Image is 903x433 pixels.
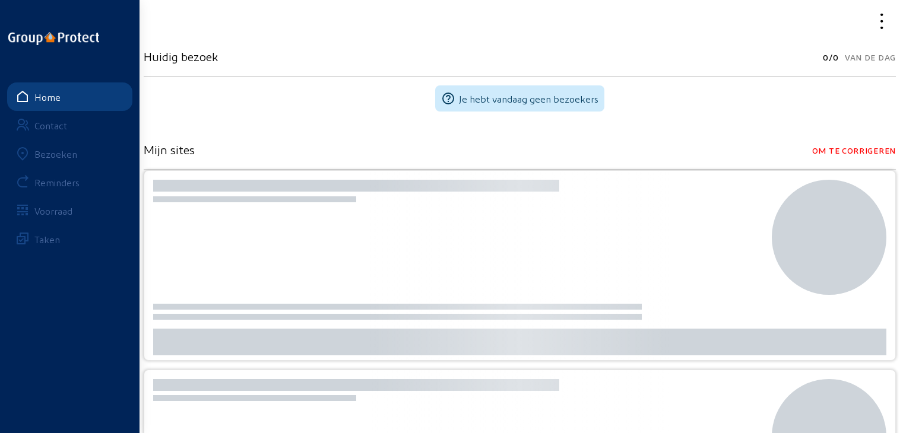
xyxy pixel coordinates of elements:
[34,177,80,188] div: Reminders
[459,93,598,104] span: Je hebt vandaag geen bezoekers
[34,91,61,103] div: Home
[34,205,72,216] div: Voorraad
[845,49,896,66] span: Van de dag
[7,82,132,111] a: Home
[7,168,132,196] a: Reminders
[7,196,132,225] a: Voorraad
[812,142,896,159] span: Om te corrigeren
[7,111,132,139] a: Contact
[8,32,99,45] img: logo-oneline.png
[7,139,132,168] a: Bezoeken
[144,49,218,63] h3: Huidig bezoek
[34,148,77,160] div: Bezoeken
[34,234,60,245] div: Taken
[441,91,455,106] mat-icon: help_outline
[823,49,839,66] span: 0/0
[34,120,67,131] div: Contact
[7,225,132,253] a: Taken
[144,142,195,157] h3: Mijn sites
